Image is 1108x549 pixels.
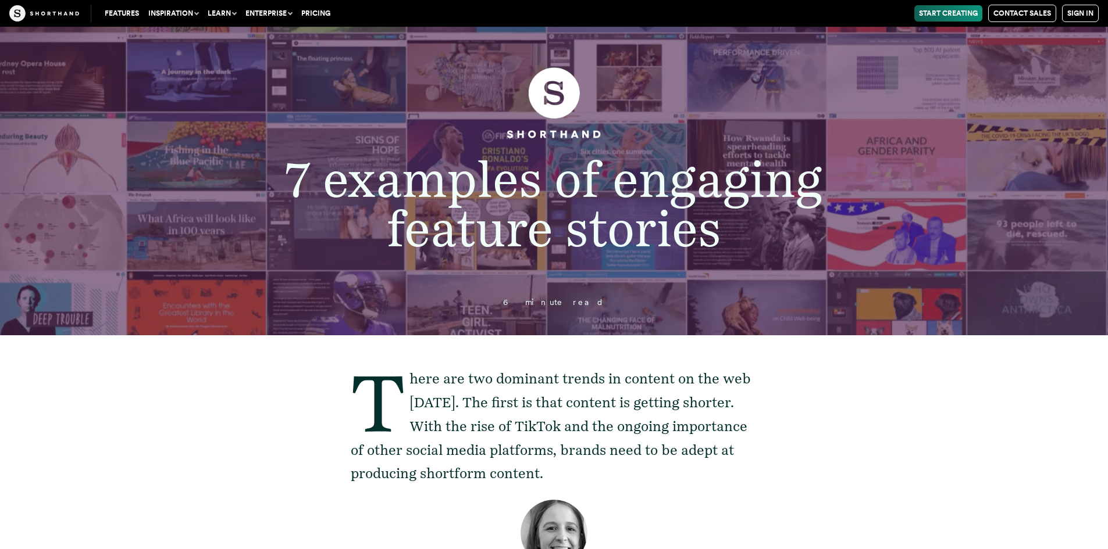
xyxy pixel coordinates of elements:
a: Sign in [1062,5,1099,22]
a: Start Creating [914,5,982,21]
button: Enterprise [241,5,297,21]
span: 7 examples of engaging feature stories [285,149,822,259]
button: Learn [203,5,241,21]
button: Inspiration [144,5,203,21]
span: 6 minute read [503,297,604,307]
a: Features [100,5,144,21]
img: The Craft [9,5,79,21]
p: There are two dominant trends in content on the web [DATE]. The first is that content is getting ... [351,367,758,486]
a: Pricing [297,5,335,21]
a: Contact Sales [988,5,1056,22]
